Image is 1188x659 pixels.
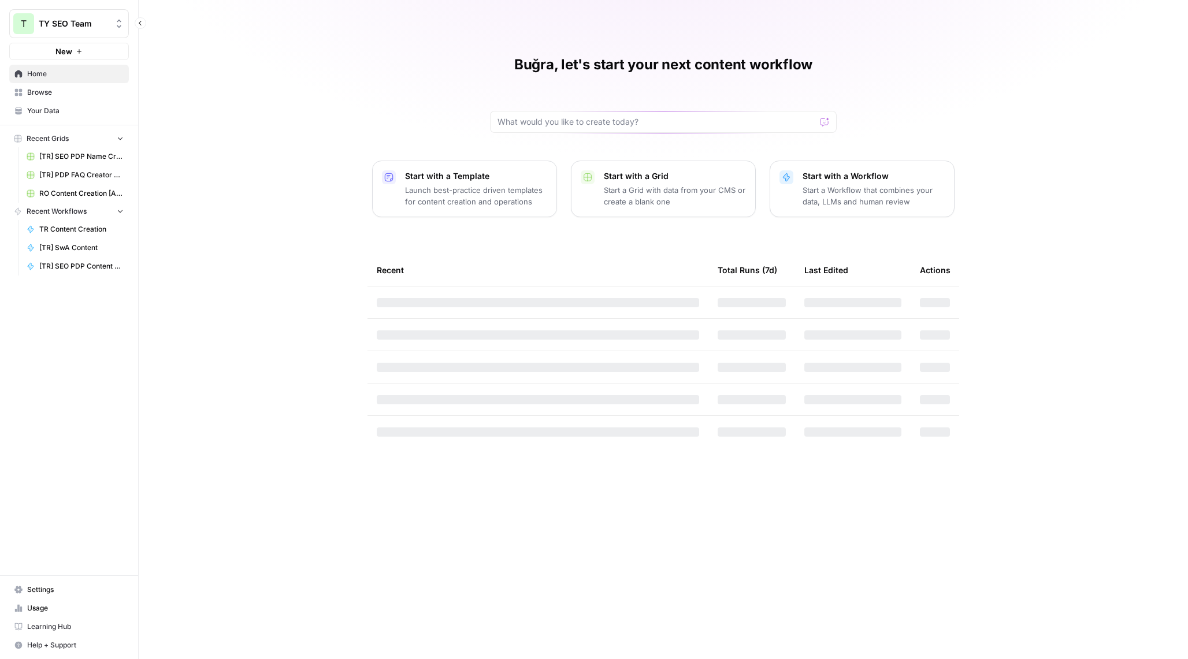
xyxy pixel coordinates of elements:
button: Start with a GridStart a Grid with data from your CMS or create a blank one [571,161,756,217]
span: Settings [27,584,124,595]
p: Start a Workflow that combines your data, LLMs and human review [803,184,945,207]
span: RO Content Creation [Anil] w/o Google Scrape Grid [39,188,124,199]
p: Start with a Grid [604,170,746,182]
a: TR Content Creation [21,220,129,239]
p: Start with a Workflow [803,170,945,182]
span: Recent Workflows [27,206,87,217]
h1: Buğra, let's start your next content workflow [514,55,812,74]
a: [TR] SEO PDP Content Creation [21,257,129,275]
button: Help + Support [9,636,129,654]
a: RO Content Creation [Anil] w/o Google Scrape Grid [21,184,129,203]
div: Recent [377,254,699,286]
p: Launch best-practice driven templates for content creation and operations [405,184,547,207]
div: Actions [920,254,951,286]
span: [TR] PDP FAQ Creator Grid [39,170,124,180]
span: T [21,17,27,31]
span: Usage [27,603,124,613]
a: [TR] PDP FAQ Creator Grid [21,166,129,184]
a: Usage [9,599,129,617]
button: Workspace: TY SEO Team [9,9,129,38]
div: Last Edited [804,254,848,286]
input: What would you like to create today? [498,116,815,128]
p: Start a Grid with data from your CMS or create a blank one [604,184,746,207]
span: Browse [27,87,124,98]
a: [TR] SwA Content [21,239,129,257]
a: Home [9,65,129,83]
a: Settings [9,580,129,599]
a: Browse [9,83,129,102]
span: Your Data [27,106,124,116]
a: Learning Hub [9,617,129,636]
button: Start with a TemplateLaunch best-practice driven templates for content creation and operations [372,161,557,217]
span: [TR] SwA Content [39,243,124,253]
span: Help + Support [27,640,124,650]
span: Home [27,69,124,79]
button: Recent Grids [9,130,129,147]
button: Recent Workflows [9,203,129,220]
span: TY SEO Team [39,18,109,29]
span: Recent Grids [27,133,69,144]
span: TR Content Creation [39,224,124,234]
a: Your Data [9,102,129,120]
div: Total Runs (7d) [718,254,777,286]
a: [TR] SEO PDP Name Creation Grid [21,147,129,166]
span: Learning Hub [27,621,124,632]
span: [TR] SEO PDP Content Creation [39,261,124,271]
button: New [9,43,129,60]
p: Start with a Template [405,170,547,182]
span: New [55,46,72,57]
button: Start with a WorkflowStart a Workflow that combines your data, LLMs and human review [770,161,955,217]
span: [TR] SEO PDP Name Creation Grid [39,151,124,162]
